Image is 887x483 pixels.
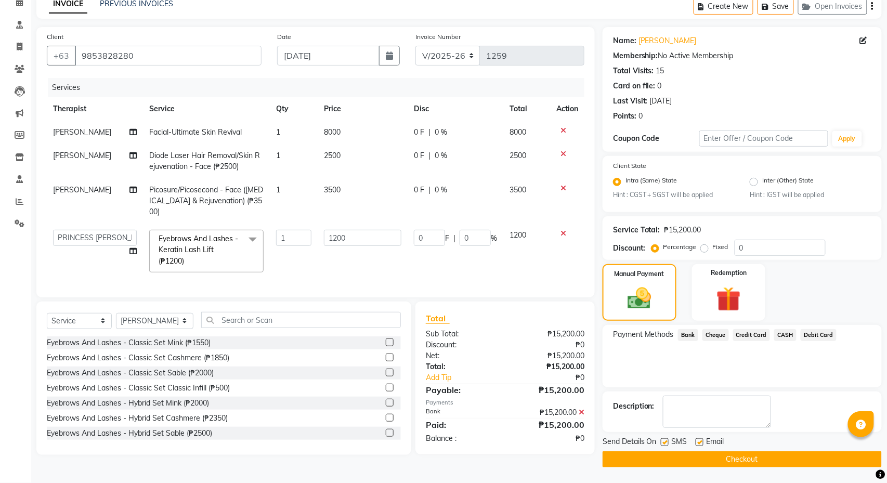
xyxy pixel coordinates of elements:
span: Picosure/Picosecond - Face ([MEDICAL_DATA] & Rejuvenation) (₱3500) [149,185,263,216]
label: Invoice Number [415,32,461,42]
small: Hint : CGST + SGST will be applied [613,190,734,200]
span: 1 [276,185,280,194]
span: 1200 [510,230,526,240]
span: 3500 [324,185,341,194]
div: Eyebrows And Lashes - Hybrid Set Mink (₱2000) [47,398,209,409]
span: Bank [678,329,698,341]
button: +63 [47,46,76,66]
div: ₱15,200.00 [505,329,592,340]
span: Debit Card [801,329,837,341]
span: 2500 [324,151,341,160]
label: Date [277,32,291,42]
span: Send Details On [603,436,657,449]
div: Points: [613,111,636,122]
div: No Active Membership [613,50,871,61]
span: 0 % [435,150,447,161]
span: Payment Methods [613,329,674,340]
div: [DATE] [650,96,672,107]
label: Redemption [711,268,747,278]
small: Hint : IGST will be applied [750,190,871,200]
div: ₱15,200.00 [505,361,592,372]
div: ₱15,200.00 [505,350,592,361]
div: Service Total: [613,225,660,236]
div: Total Visits: [613,66,654,76]
div: Card on file: [613,81,656,92]
img: _gift.svg [709,284,748,314]
span: 1 [276,151,280,160]
div: Net: [418,350,505,361]
span: | [453,233,455,244]
span: Cheque [702,329,729,341]
span: 1 [276,127,280,137]
div: Balance : [418,433,505,444]
div: ₱0 [519,372,592,383]
span: 8000 [324,127,341,137]
div: ₱15,200.00 [505,419,592,431]
span: % [491,233,497,244]
span: 0 F [414,185,424,195]
span: 2500 [510,151,526,160]
div: Bank [418,407,505,418]
div: ₱15,200.00 [505,384,592,396]
div: Coupon Code [613,133,699,144]
th: Price [318,97,407,121]
th: Disc [408,97,503,121]
span: | [428,185,431,195]
span: 0 F [414,127,424,138]
button: Apply [832,131,862,147]
div: ₱0 [505,433,592,444]
th: Total [503,97,550,121]
input: Enter Offer / Coupon Code [699,130,828,147]
div: Services [48,78,592,97]
div: Discount: [418,340,505,350]
div: ₱15,200.00 [505,407,592,418]
img: _cash.svg [620,285,658,312]
label: Client State [613,161,646,171]
label: Inter (Other) State [762,176,814,188]
input: Search by Name/Mobile/Email/Code [75,46,262,66]
span: | [428,127,431,138]
div: ₱15,200.00 [664,225,701,236]
label: Intra (Same) State [625,176,677,188]
th: Service [143,97,270,121]
div: Total: [418,361,505,372]
span: Email [707,436,724,449]
input: Search or Scan [201,312,401,328]
span: SMS [672,436,687,449]
span: 0 F [414,150,424,161]
div: Eyebrows And Lashes - Classic Set Sable (₱2000) [47,368,214,378]
th: Qty [270,97,318,121]
span: [PERSON_NAME] [53,151,111,160]
th: Action [550,97,584,121]
div: Eyebrows And Lashes - Classic Set Classic Infill (₱500) [47,383,230,394]
div: Eyebrows And Lashes - Hybrid Set Cashmere (₱2350) [47,413,228,424]
a: [PERSON_NAME] [638,35,697,46]
div: Last Visit: [613,96,648,107]
div: Description: [613,401,655,412]
button: Checkout [603,451,882,467]
div: Discount: [613,243,645,254]
th: Therapist [47,97,143,121]
div: Name: [613,35,636,46]
div: ₱0 [505,340,592,350]
span: Total [426,313,450,324]
span: 0 % [435,127,447,138]
label: Manual Payment [615,269,664,279]
span: Facial-Ultimate Skin Revival [149,127,242,137]
div: Eyebrows And Lashes - Classic Set Cashmere (₱1850) [47,353,229,363]
div: Eyebrows And Lashes - Hybrid Set Sable (₱2500) [47,428,212,439]
span: F [445,233,449,244]
div: Membership: [613,50,658,61]
span: [PERSON_NAME] [53,185,111,194]
div: Payments [426,398,584,407]
div: 0 [638,111,643,122]
a: x [184,256,189,266]
div: Sub Total: [418,329,505,340]
label: Percentage [663,242,697,252]
span: [PERSON_NAME] [53,127,111,137]
div: Paid: [418,419,505,431]
label: Fixed [713,242,728,252]
div: 0 [658,81,662,92]
a: Add Tip [418,372,519,383]
label: Client [47,32,63,42]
